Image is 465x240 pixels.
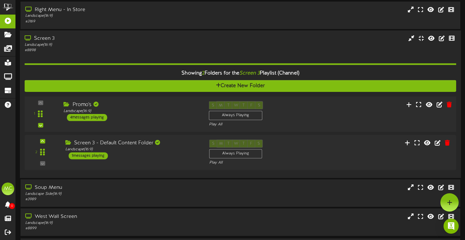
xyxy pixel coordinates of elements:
[25,191,199,197] div: Landscape Side ( 16:9 )
[2,183,14,195] div: MC
[67,114,107,121] div: 4 messages playing
[63,108,199,114] div: Landscape ( 16:9 )
[25,226,199,231] div: # 8899
[209,122,308,127] div: Play All
[25,19,199,24] div: # 3169
[65,140,200,147] div: Screen 3 - Default Content Folder
[209,149,262,158] div: Always Playing
[25,48,199,53] div: # 8898
[444,219,459,234] div: Open Intercom Messenger
[25,220,199,226] div: Landscape ( 16:9 )
[25,6,199,14] div: Right Menu - In Store
[25,80,456,92] button: Create New Folder
[209,160,308,165] div: Play All
[25,35,199,42] div: Screen 3
[239,70,260,76] i: Screen 3
[69,152,108,159] div: 1 messages playing
[209,111,262,120] div: Always Playing
[25,13,199,19] div: Landscape ( 16:9 )
[25,42,199,48] div: Landscape ( 16:9 )
[65,147,200,152] div: Landscape ( 16:9 )
[63,101,199,108] div: Promo's
[25,184,199,191] div: Soup Menu
[25,213,199,220] div: West Wall Screen
[25,197,199,202] div: # 3989
[202,70,205,76] span: 2
[20,67,461,80] div: Showing Folders for the Playlist (Channel)
[9,203,15,209] span: 0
